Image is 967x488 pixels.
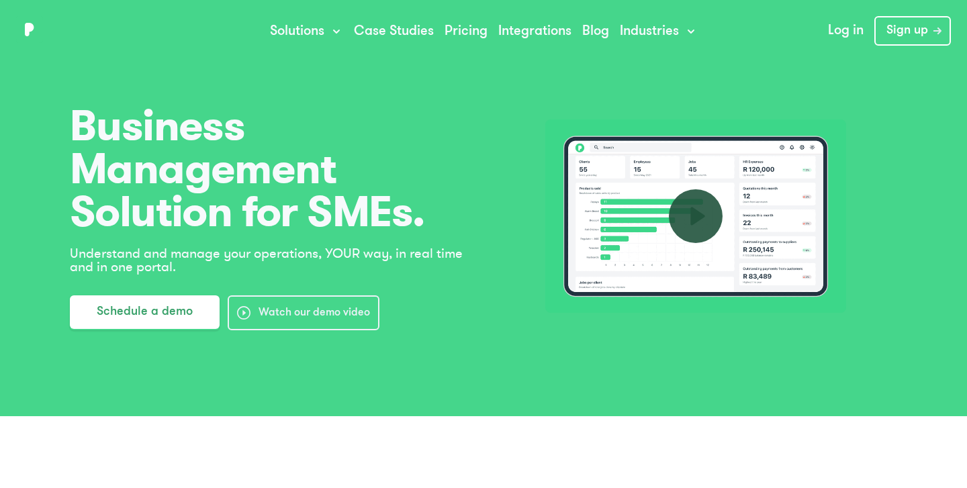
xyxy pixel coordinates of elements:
span: Sign up [886,23,928,39]
span: Solutions [270,23,324,40]
a: Industries [620,23,698,40]
a: Blog [582,25,609,38]
button: Watch our demo video [228,295,379,330]
button: industry [545,119,846,313]
a: Integrations [498,25,571,38]
p: Understand and manage your operations, YOUR way, in real time and in one portal. [70,247,473,274]
span: Industries [620,23,679,40]
span: Business Management Solution for SMEs. [70,105,473,234]
span: Watch our demo video [259,305,370,321]
button: Solutions [270,23,343,40]
button: Schedule a demo [70,295,220,329]
a: Pricing [445,25,488,38]
img: PiCortex [16,16,43,43]
a: Case Studies [354,25,434,38]
a: Log in [817,16,874,46]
